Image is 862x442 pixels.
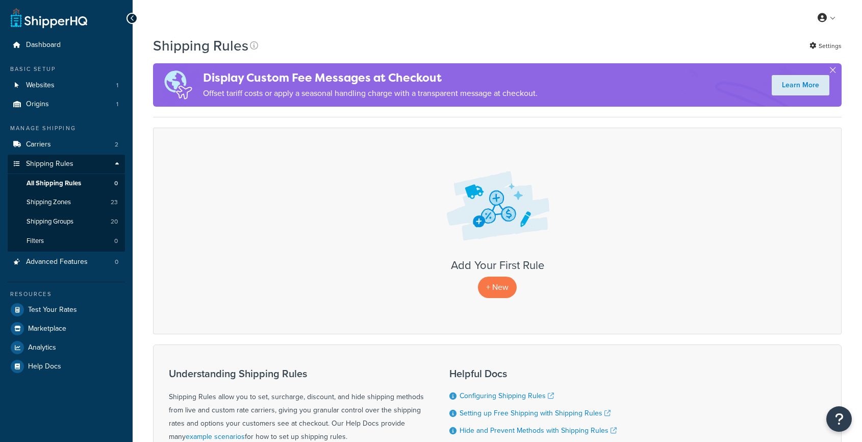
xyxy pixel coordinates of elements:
[8,65,125,73] div: Basic Setup
[26,160,73,168] span: Shipping Rules
[8,338,125,357] a: Analytics
[8,232,125,251] a: Filters 0
[8,357,125,376] a: Help Docs
[26,258,88,266] span: Advanced Features
[186,431,245,442] a: example scenarios
[11,8,87,28] a: ShipperHQ Home
[153,63,203,107] img: duties-banner-06bc72dcb5fe05cb3f9472aba00be2ae8eb53ab6f0d8bb03d382ba314ac3c341.png
[27,237,44,245] span: Filters
[8,174,125,193] a: All Shipping Rules 0
[153,36,248,56] h1: Shipping Rules
[8,212,125,231] li: Shipping Groups
[8,253,125,272] li: Advanced Features
[116,81,118,90] span: 1
[114,179,118,188] span: 0
[164,259,831,272] h3: Add Your First Rule
[169,368,424,379] h3: Understanding Shipping Rules
[111,217,118,226] span: 20
[8,193,125,212] li: Shipping Zones
[8,320,125,338] a: Marketplace
[27,179,81,188] span: All Shipping Rules
[26,140,51,149] span: Carriers
[478,277,517,298] p: + New
[8,212,125,231] a: Shipping Groups 20
[8,155,125,174] a: Shipping Rules
[28,306,77,314] span: Test Your Rates
[28,343,56,352] span: Analytics
[8,95,125,114] li: Origins
[772,75,829,95] a: Learn More
[8,174,125,193] li: All Shipping Rules
[449,368,617,379] h3: Helpful Docs
[203,69,538,86] h4: Display Custom Fee Messages at Checkout
[8,76,125,95] li: Websites
[111,198,118,207] span: 23
[26,100,49,109] span: Origins
[115,258,118,266] span: 0
[8,193,125,212] a: Shipping Zones 23
[826,406,852,432] button: Open Resource Center
[115,140,118,149] span: 2
[28,362,61,371] span: Help Docs
[203,86,538,101] p: Offset tariff costs or apply a seasonal handling charge with a transparent message at checkout.
[27,198,71,207] span: Shipping Zones
[116,100,118,109] span: 1
[8,301,125,319] a: Test Your Rates
[26,41,61,50] span: Dashboard
[8,135,125,154] li: Carriers
[27,217,73,226] span: Shipping Groups
[26,81,55,90] span: Websites
[460,408,611,419] a: Setting up Free Shipping with Shipping Rules
[114,237,118,245] span: 0
[809,39,842,53] a: Settings
[8,253,125,272] a: Advanced Features 0
[460,425,617,436] a: Hide and Prevent Methods with Shipping Rules
[460,390,554,401] a: Configuring Shipping Rules
[8,36,125,55] a: Dashboard
[8,124,125,133] div: Manage Shipping
[8,135,125,154] a: Carriers 2
[8,95,125,114] a: Origins 1
[28,325,66,333] span: Marketplace
[8,155,125,252] li: Shipping Rules
[8,232,125,251] li: Filters
[8,290,125,299] div: Resources
[8,76,125,95] a: Websites 1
